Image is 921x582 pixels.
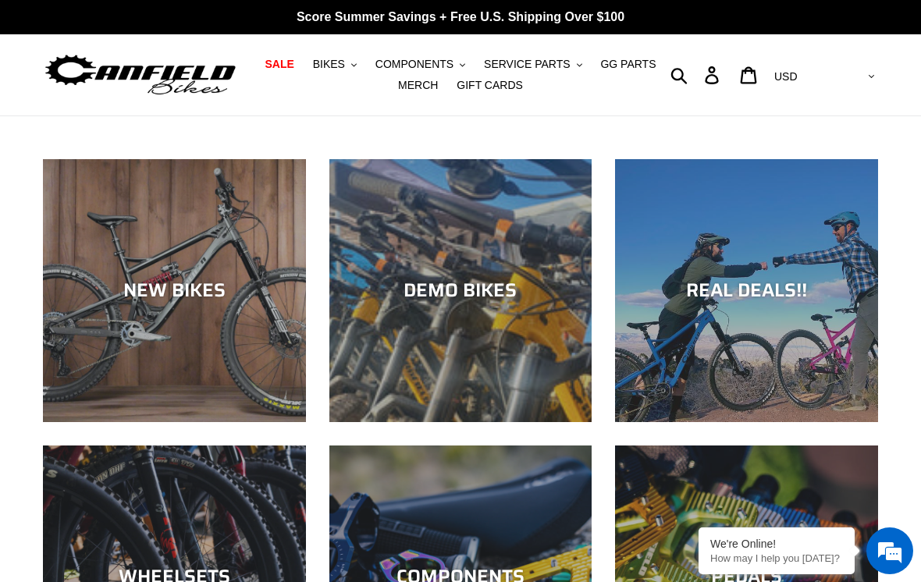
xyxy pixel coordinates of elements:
[710,538,843,550] div: We're Online!
[476,54,589,75] button: SERVICE PARTS
[329,279,592,302] div: DEMO BIKES
[313,58,345,71] span: BIKES
[390,75,446,96] a: MERCH
[484,58,570,71] span: SERVICE PARTS
[43,279,306,302] div: NEW BIKES
[615,159,878,422] a: REAL DEALS!!
[305,54,364,75] button: BIKES
[600,58,656,71] span: GG PARTS
[592,54,663,75] a: GG PARTS
[368,54,473,75] button: COMPONENTS
[257,54,301,75] a: SALE
[43,159,306,422] a: NEW BIKES
[265,58,293,71] span: SALE
[398,79,438,92] span: MERCH
[710,552,843,564] p: How may I help you today?
[449,75,531,96] a: GIFT CARDS
[457,79,523,92] span: GIFT CARDS
[43,51,238,100] img: Canfield Bikes
[329,159,592,422] a: DEMO BIKES
[615,279,878,302] div: REAL DEALS!!
[375,58,453,71] span: COMPONENTS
